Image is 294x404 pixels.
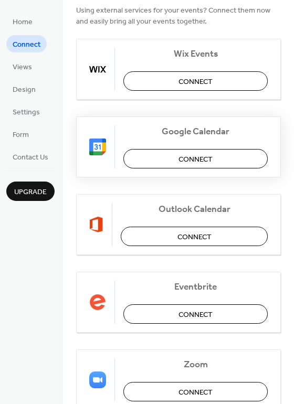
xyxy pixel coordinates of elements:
img: wix [89,61,106,78]
span: Zoom [123,359,268,370]
a: Connect [6,35,47,52]
button: Upgrade [6,182,55,201]
span: Wix Events [123,48,268,59]
span: Settings [13,107,40,118]
button: Connect [123,149,268,168]
span: Eventbrite [123,281,268,292]
a: Views [6,58,38,75]
span: Views [13,62,32,73]
button: Connect [121,227,268,246]
a: Design [6,80,42,98]
a: Home [6,13,39,30]
span: Form [13,130,29,141]
img: google [89,139,106,155]
img: eventbrite [89,294,106,311]
span: Connect [178,309,213,320]
span: Connect [13,39,40,50]
button: Connect [123,382,268,401]
a: Form [6,125,35,143]
span: Connect [178,387,213,398]
button: Connect [123,71,268,91]
img: zoom [89,371,106,388]
span: Home [13,17,33,28]
span: Connect [178,76,213,87]
span: Connect [178,154,213,165]
span: Using external services for your events? Connect them now and easily bring all your events together. [76,5,281,27]
button: Connect [123,304,268,324]
img: outlook [89,216,103,233]
span: Contact Us [13,152,48,163]
span: Google Calendar [123,126,268,137]
a: Settings [6,103,46,120]
span: Connect [177,231,212,242]
span: Outlook Calendar [121,204,268,215]
span: Upgrade [14,187,47,198]
span: Design [13,84,36,95]
a: Contact Us [6,148,55,165]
